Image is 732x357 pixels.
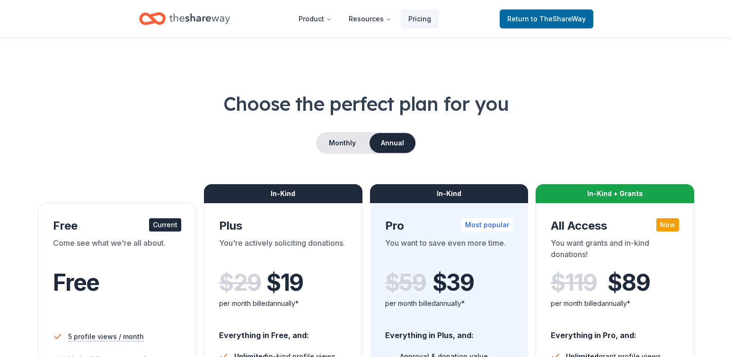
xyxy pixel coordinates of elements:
[219,218,347,233] div: Plus
[204,184,362,203] div: In-Kind
[507,13,586,25] span: Return
[53,218,181,233] div: Free
[53,268,99,296] span: Free
[500,9,593,28] a: Returnto TheShareWay
[291,9,339,28] button: Product
[401,9,439,28] a: Pricing
[317,133,368,153] button: Monthly
[291,8,439,30] nav: Main
[432,269,474,296] span: $ 39
[219,237,347,264] div: You're actively soliciting donations.
[551,298,679,309] div: per month billed annually*
[385,218,513,233] div: Pro
[266,269,303,296] span: $ 19
[139,8,230,30] a: Home
[461,218,513,232] div: Most popular
[385,298,513,309] div: per month billed annually*
[385,321,513,341] div: Everything in Plus, and:
[385,237,513,264] div: You want to save even more time.
[370,184,529,203] div: In-Kind
[149,218,181,232] div: Current
[219,321,347,341] div: Everything in Free, and:
[370,133,415,153] button: Annual
[219,298,347,309] div: per month billed annually*
[53,237,181,264] div: Come see what we're all about.
[656,218,679,232] div: New
[551,218,679,233] div: All Access
[551,237,679,264] div: You want grants and in-kind donations!
[551,321,679,341] div: Everything in Pro, and:
[341,9,399,28] button: Resources
[531,15,586,23] span: to TheShareWay
[608,269,650,296] span: $ 89
[38,90,694,117] h1: Choose the perfect plan for you
[68,331,144,342] span: 5 profile views / month
[536,184,694,203] div: In-Kind + Grants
